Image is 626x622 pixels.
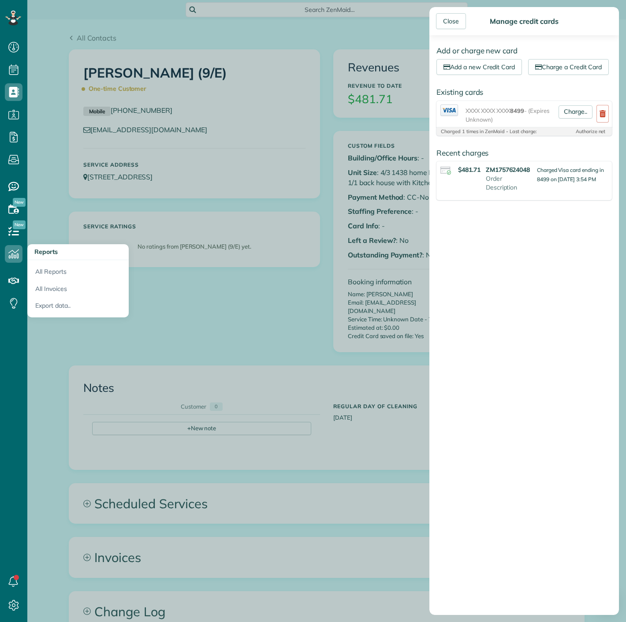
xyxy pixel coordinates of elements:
[27,297,129,317] a: Export data..
[13,220,26,229] span: New
[27,280,129,298] a: All Invoices
[436,13,466,29] div: Close
[559,105,592,119] a: Charge..
[510,107,524,114] span: 8499
[466,106,555,124] span: XXXX XXXX XXXX - (Expires Unknown)
[458,166,481,174] strong: $481.71
[555,129,605,134] div: Authorize net
[436,149,612,157] h4: Recent charges
[436,47,612,55] h4: Add or charge new card
[537,167,604,183] small: Charged Visa card ending in 8499 on [DATE] 3:54 PM
[441,129,554,134] div: Charged 1 times in ZenMaid - Last charge:
[13,198,26,207] span: New
[436,59,522,75] a: Add a new Credit Card
[27,260,129,280] a: All Reports
[34,248,58,256] span: Reports
[440,167,451,174] img: icon_credit_card_success-27c2c4fc500a7f1a58a13ef14842cb958d03041fefb464fd2e53c949a5770e83.png
[486,165,533,174] strong: ZM1757624048
[528,59,609,75] a: Charge a Credit Card
[486,174,533,192] p: Order Description
[436,88,612,96] h4: Existing cards
[487,17,561,26] div: Manage credit cards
